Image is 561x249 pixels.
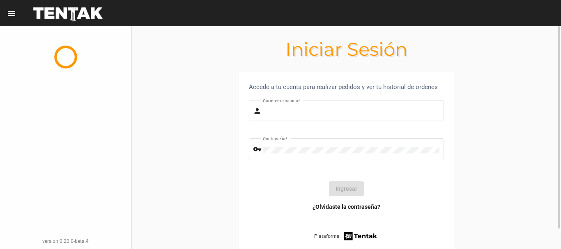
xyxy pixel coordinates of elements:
div: Accede a tu cuenta para realizar pedidos y ver tu historial de ordenes [249,82,444,92]
span: Plataforma [314,232,340,240]
button: Ingresar [329,181,364,196]
div: version 0.20.0-beta.4 [7,237,124,245]
mat-icon: vpn_key [253,144,263,154]
img: tentak-firm.png [343,231,378,242]
h1: Iniciar Sesión [131,43,561,56]
mat-icon: menu [7,9,16,18]
a: ¿Olvidaste la contraseña? [313,203,380,211]
a: Plataforma [314,231,379,242]
mat-icon: person [253,106,263,116]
